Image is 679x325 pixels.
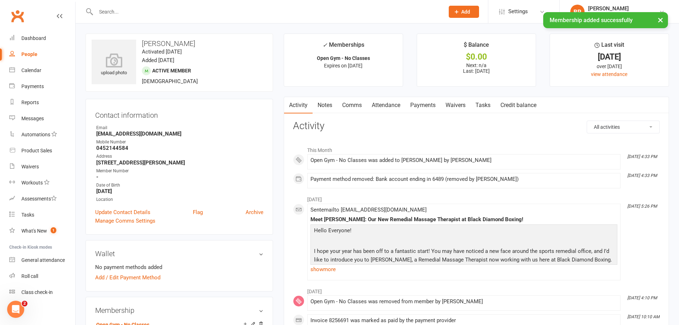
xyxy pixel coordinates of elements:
div: Mobile Number [96,139,263,146]
li: [DATE] [293,192,660,203]
strong: - [96,174,263,180]
a: Waivers [441,97,470,113]
strong: [DATE] [96,188,263,194]
div: Memberships [323,40,364,54]
a: Flag [193,208,203,217]
a: Messages [9,111,75,127]
div: Waivers [21,164,39,169]
a: Add / Edit Payment Method [95,273,160,282]
a: People [9,46,75,62]
a: Assessments [9,191,75,207]
li: [DATE] [293,284,660,295]
i: [DATE] 10:10 AM [627,314,659,319]
a: Tasks [470,97,495,113]
div: upload photo [92,53,136,77]
button: Add [449,6,479,18]
div: Open Gym - No Classes was removed from member by [PERSON_NAME] [310,299,617,305]
span: 2 [22,301,27,306]
div: Email [96,125,263,131]
button: × [654,12,667,27]
a: Archive [246,208,263,217]
i: [DATE] 4:10 PM [627,295,657,300]
div: People [21,51,37,57]
div: Tasks [21,212,34,218]
a: Payments [405,97,441,113]
i: [DATE] 5:26 PM [627,204,657,209]
div: $ Balance [464,40,489,53]
div: Dashboard [21,35,46,41]
time: Activated [DATE] [142,49,182,55]
h3: Contact information [95,108,263,119]
li: No payment methods added [95,263,263,271]
strong: 0452144584 [96,145,263,151]
div: Membership added successfully [543,12,668,28]
div: [PERSON_NAME] [588,5,659,12]
p: Next: n/a Last: [DATE] [423,62,529,74]
a: Class kiosk mode [9,284,75,300]
div: BP [570,5,585,19]
i: [DATE] 4:33 PM [627,154,657,159]
a: Payments [9,78,75,95]
h3: Activity [293,121,660,132]
a: Attendance [367,97,405,113]
a: Comms [337,97,367,113]
div: Address [96,153,263,160]
a: Reports [9,95,75,111]
div: Date of Birth [96,182,263,189]
h3: [PERSON_NAME] [92,40,267,47]
div: What's New [21,228,47,234]
span: Sent email to [EMAIL_ADDRESS][DOMAIN_NAME] [310,207,427,213]
div: Calendar [21,67,41,73]
span: Active member [152,68,191,73]
span: Expires on [DATE] [324,63,362,68]
strong: Open Gym - No Classes [317,55,370,61]
div: Payment method removed: Bank account ending in 6489 (removed by [PERSON_NAME]) [310,176,617,182]
a: Manage Comms Settings [95,217,155,225]
div: [DATE] [556,53,662,61]
div: Location [96,196,263,203]
i: [DATE] 4:33 PM [627,173,657,178]
a: Dashboard [9,30,75,46]
a: Activity [284,97,313,113]
span: 1 [51,227,56,233]
a: view attendance [591,71,627,77]
div: $0.00 [423,53,529,61]
span: [DEMOGRAPHIC_DATA] [142,78,198,85]
h3: Wallet [95,250,263,258]
div: General attendance [21,257,65,263]
a: Workouts [9,175,75,191]
a: show more [310,264,617,274]
a: Notes [313,97,337,113]
div: Product Sales [21,148,52,153]
div: over [DATE] [556,62,662,70]
div: Assessments [21,196,57,202]
div: Payments [21,83,44,89]
a: Product Sales [9,143,75,159]
a: Update Contact Details [95,208,150,217]
a: Roll call [9,268,75,284]
a: Credit balance [495,97,541,113]
iframe: Intercom live chat [7,301,24,318]
a: Waivers [9,159,75,175]
p: Hello Everyone! [312,226,616,237]
strong: [EMAIL_ADDRESS][DOMAIN_NAME] [96,131,263,137]
a: What's New1 [9,223,75,239]
a: General attendance kiosk mode [9,252,75,268]
strong: [STREET_ADDRESS][PERSON_NAME] [96,159,263,166]
a: Clubworx [9,7,26,25]
li: This Month [293,143,660,154]
input: Search... [94,7,439,17]
div: Invoice 8256691 was marked as paid by the payment provider [310,318,617,324]
time: Added [DATE] [142,57,174,64]
a: Tasks [9,207,75,223]
div: Automations [21,132,50,137]
div: Meet [PERSON_NAME]: Our New Remedial Massage Therapist at Black Diamond Boxing! [310,217,617,223]
div: Reports [21,100,39,105]
i: ✓ [323,42,327,49]
span: Add [461,9,470,15]
div: Black Diamond Boxing & Fitness [588,12,659,18]
a: Calendar [9,62,75,78]
div: Messages [21,116,44,121]
div: Open Gym - No Classes was added to [PERSON_NAME] by [PERSON_NAME] [310,157,617,163]
div: Roll call [21,273,38,279]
